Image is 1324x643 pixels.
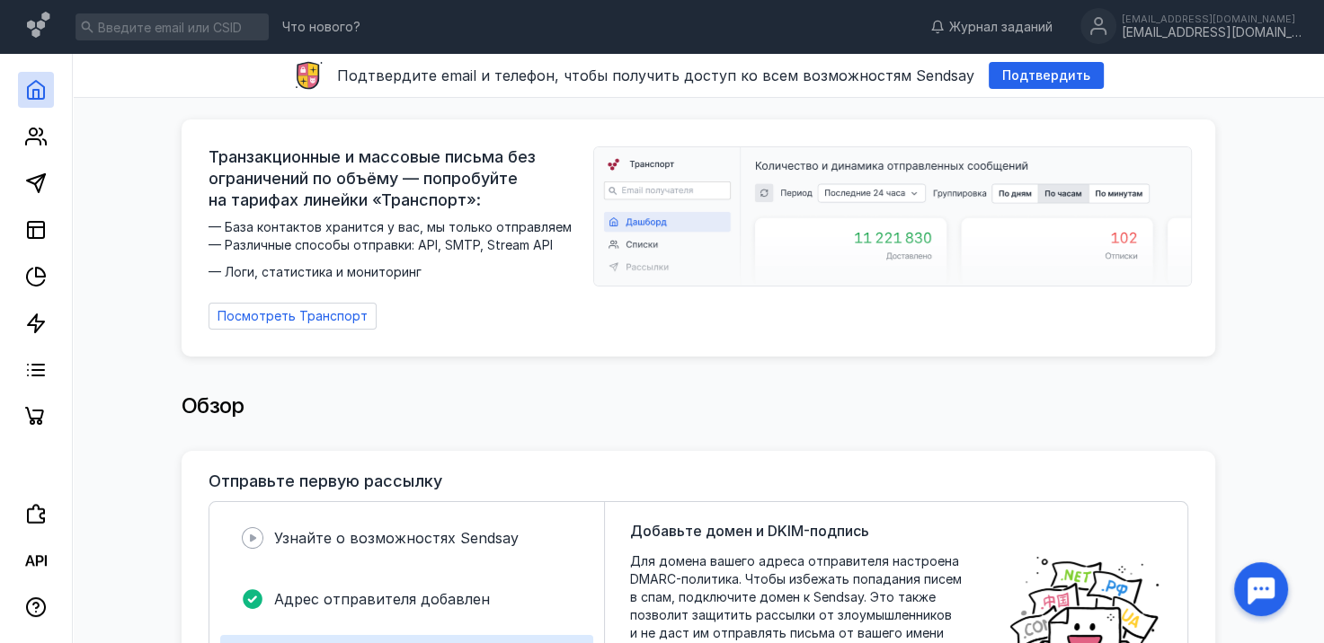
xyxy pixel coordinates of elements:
span: Что нового? [282,21,360,33]
span: Подтвердить [1002,68,1090,84]
span: Транзакционные и массовые письма без ограничений по объёму — попробуйте на тарифах линейки «Транс... [209,146,582,211]
a: Журнал заданий [921,18,1062,36]
div: [EMAIL_ADDRESS][DOMAIN_NAME] [1122,13,1302,24]
span: Адрес отправителя добавлен [274,590,490,608]
span: — База контактов хранится у вас, мы только отправляем — Различные способы отправки: API, SMTP, St... [209,218,582,281]
span: Подтвердите email и телефон, чтобы получить доступ ко всем возможностям Sendsay [337,66,974,84]
span: Для домена вашего адреса отправителя настроена DMARC-политика. Чтобы избежать попадания писем в с... [630,552,990,642]
input: Введите email или CSID [76,13,269,40]
a: Посмотреть Транспорт [209,303,377,330]
span: Журнал заданий [949,18,1053,36]
h3: Отправьте первую рассылку [209,472,442,490]
a: Что нового? [273,21,369,33]
span: Посмотреть Транспорт [218,309,368,324]
span: Обзор [182,392,244,418]
span: Добавьте домен и DKIM-подпись [630,520,869,542]
span: Узнайте о возможностях Sendsay [274,529,519,547]
div: [EMAIL_ADDRESS][DOMAIN_NAME] [1122,25,1302,40]
img: dashboard-transport-banner [594,147,1191,286]
button: Подтвердить [989,62,1104,89]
